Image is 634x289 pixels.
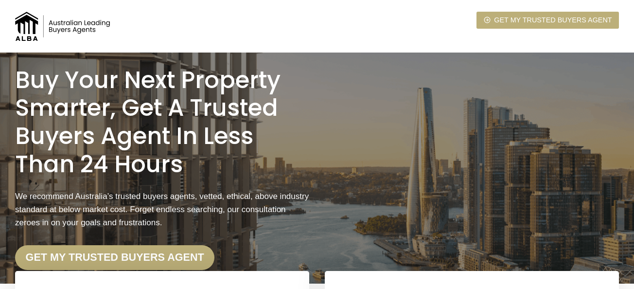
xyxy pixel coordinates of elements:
span: Get my trusted Buyers Agent [494,15,612,26]
a: Get my trusted Buyers Agent [15,245,214,271]
strong: Get my trusted Buyers Agent [26,251,204,263]
p: We recommend Australia’s trusted buyers agents, vetted, ethical, above industry standard at below... [15,190,309,230]
h1: Buy Your Next Property Smarter, Get a Trusted Buyers Agent in less than 24 Hours [15,66,309,178]
a: Get my trusted Buyers Agent [476,12,619,29]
